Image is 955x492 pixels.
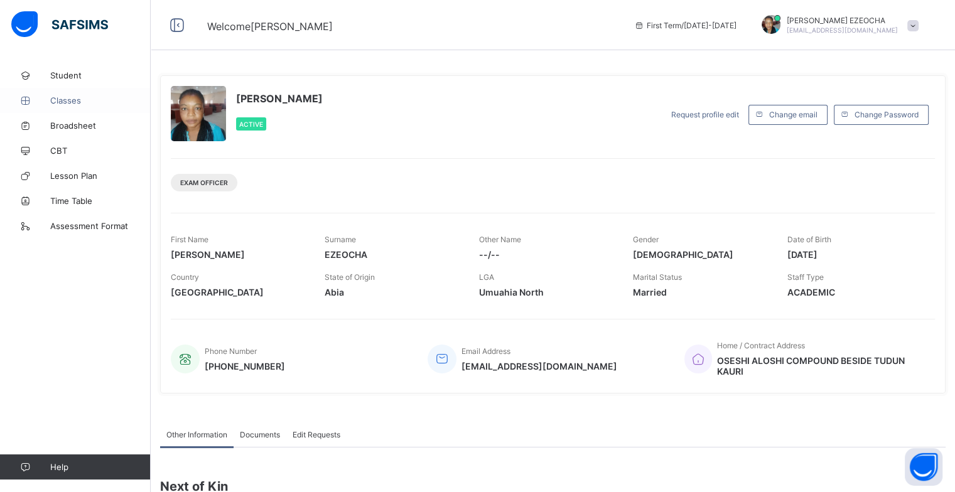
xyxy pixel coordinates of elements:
span: [DATE] [787,249,922,260]
span: Lesson Plan [50,171,151,181]
span: [PHONE_NUMBER] [205,361,285,372]
span: EZEOCHA [325,249,460,260]
span: [PERSON_NAME] [171,249,306,260]
span: Student [50,70,151,80]
span: Email Address [461,346,510,356]
span: Date of Birth [787,235,831,244]
span: Documents [240,430,280,439]
span: Exam Officer [180,179,228,186]
span: Other Name [479,235,521,244]
span: Welcome [PERSON_NAME] [207,20,333,33]
span: session/term information [634,21,736,30]
span: Change email [769,110,817,119]
span: --/-- [479,249,614,260]
span: Phone Number [205,346,257,356]
span: Help [50,462,150,472]
span: Surname [325,235,356,244]
span: [PERSON_NAME] EZEOCHA [787,16,898,25]
span: ACADEMIC [787,287,922,297]
span: Abia [325,287,460,297]
span: Gender [633,235,659,244]
span: Broadsheet [50,120,151,131]
span: Country [171,272,199,282]
button: Open asap [905,448,942,486]
span: First Name [171,235,208,244]
span: Home / Contract Address [717,341,805,350]
span: [GEOGRAPHIC_DATA] [171,287,306,297]
div: JUSTINAEZEOCHA [749,15,925,36]
span: Time Table [50,196,151,206]
span: Staff Type [787,272,824,282]
span: State of Origin [325,272,375,282]
span: OSESHI ALOSHI COMPOUND BESIDE TUDUN KAURI [717,355,922,377]
span: Marital Status [633,272,682,282]
span: Classes [50,95,151,105]
span: Request profile edit [671,110,739,119]
span: Umuahia North [479,287,614,297]
span: LGA [479,272,494,282]
img: safsims [11,11,108,38]
span: [DEMOGRAPHIC_DATA] [633,249,768,260]
span: [PERSON_NAME] [236,92,323,105]
span: CBT [50,146,151,156]
span: [EMAIL_ADDRESS][DOMAIN_NAME] [461,361,617,372]
span: Edit Requests [293,430,340,439]
span: Change Password [855,110,919,119]
span: [EMAIL_ADDRESS][DOMAIN_NAME] [787,26,898,34]
span: Other Information [166,430,227,439]
span: Active [239,120,263,128]
span: Married [633,287,768,297]
span: Assessment Format [50,221,151,231]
